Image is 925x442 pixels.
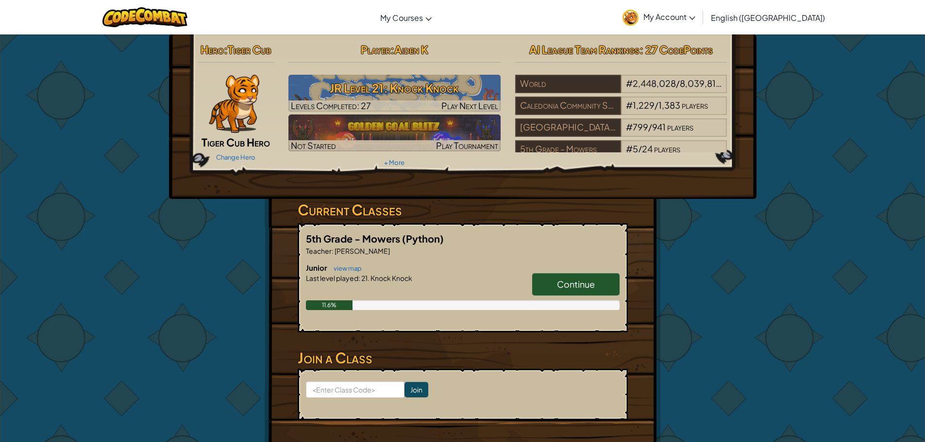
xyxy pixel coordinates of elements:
a: My Account [618,2,700,33]
a: Play Next Level [288,75,501,112]
h3: Current Classes [298,199,628,221]
span: players [667,121,693,132]
a: Change Hero [216,153,255,161]
span: Not Started [291,140,336,151]
span: players [654,143,680,154]
a: English ([GEOGRAPHIC_DATA]) [706,4,830,31]
a: 5th Grade - Mowers#5/24players [515,149,727,161]
div: 11.6% [306,300,353,310]
span: 941 [652,121,666,132]
span: My Account [643,12,695,22]
span: Tiger Cub Hero [202,135,270,149]
input: <Enter Class Code> [306,381,404,398]
span: Junior [306,263,329,272]
img: avatar [622,10,639,26]
a: Not StartedPlay Tournament [288,115,501,151]
span: Play Next Level [441,100,498,111]
span: 24 [642,143,653,154]
span: players [682,99,708,111]
span: # [626,143,633,154]
span: Hero [201,43,224,56]
span: / [655,99,658,111]
span: Levels Completed: 27 [291,100,371,111]
span: # [626,99,633,111]
span: Knock Knock [370,274,412,282]
a: Caledonia Community Schools#1,229/1,383players [515,106,727,117]
span: players [723,78,749,89]
span: Play Tournament [436,140,498,151]
span: 5th Grade - Mowers [306,232,402,245]
h3: Join a Class [298,347,628,369]
span: [PERSON_NAME] [334,246,390,255]
span: : [332,246,334,255]
span: 5 [633,143,638,154]
span: 2,448,028 [633,78,676,89]
span: Last level played [306,274,358,282]
span: # [626,78,633,89]
span: 1,229 [633,99,655,111]
span: : [358,274,360,282]
img: CodeCombat logo [102,7,187,27]
span: : 27 CodePoints [639,43,713,56]
span: Player [361,43,390,56]
span: 8,039,816 [680,78,722,89]
img: JR Level 21: Knock Knock [288,75,501,112]
h3: JR Level 21: Knock Knock [288,77,501,99]
span: AI League Team Rankings [529,43,639,56]
span: Tiger Cub [228,43,271,56]
img: Golden Goal [288,115,501,151]
span: : [390,43,394,56]
div: World [515,75,621,93]
span: Teacher [306,246,332,255]
span: / [638,143,642,154]
div: 5th Grade - Mowers [515,140,621,159]
span: 21. [360,274,370,282]
span: Continue [557,278,595,290]
a: [GEOGRAPHIC_DATA][PERSON_NAME]#799/941players [515,128,727,139]
span: # [626,121,633,132]
span: My Courses [380,13,423,23]
div: [GEOGRAPHIC_DATA][PERSON_NAME] [515,118,621,137]
input: Join [404,382,428,397]
span: English ([GEOGRAPHIC_DATA]) [711,13,825,23]
a: view map [329,264,362,272]
span: : [224,43,228,56]
a: World#2,448,028/8,039,816players [515,84,727,95]
span: 799 [633,121,648,132]
a: + More [384,159,404,166]
span: Aiden K [394,43,428,56]
span: 1,383 [658,99,680,111]
span: (Python) [402,232,444,245]
img: Tiger%20Cub_PaperDoll.png [209,75,259,133]
a: My Courses [375,4,437,31]
span: / [648,121,652,132]
span: / [676,78,680,89]
div: Caledonia Community Schools [515,97,621,115]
